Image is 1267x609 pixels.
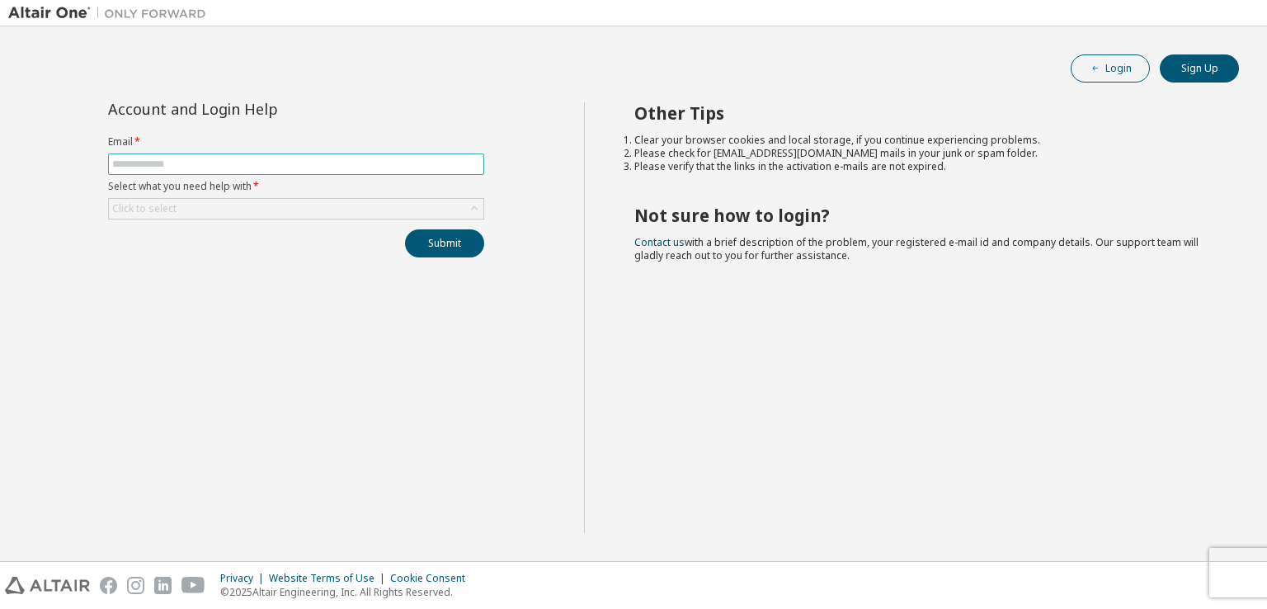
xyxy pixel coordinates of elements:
li: Please check for [EMAIL_ADDRESS][DOMAIN_NAME] mails in your junk or spam folder. [634,147,1210,160]
img: linkedin.svg [154,577,172,594]
h2: Not sure how to login? [634,205,1210,226]
li: Please verify that the links in the activation e-mails are not expired. [634,160,1210,173]
label: Select what you need help with [108,180,484,193]
div: Cookie Consent [390,572,475,585]
img: instagram.svg [127,577,144,594]
img: altair_logo.svg [5,577,90,594]
h2: Other Tips [634,102,1210,124]
div: Account and Login Help [108,102,409,116]
button: Login [1071,54,1150,83]
button: Sign Up [1160,54,1239,83]
li: Clear your browser cookies and local storage, if you continue experiencing problems. [634,134,1210,147]
img: Altair One [8,5,214,21]
div: Click to select [109,199,483,219]
div: Click to select [112,202,177,215]
div: Privacy [220,572,269,585]
button: Submit [405,229,484,257]
p: © 2025 Altair Engineering, Inc. All Rights Reserved. [220,585,475,599]
label: Email [108,135,484,149]
img: facebook.svg [100,577,117,594]
a: Contact us [634,235,685,249]
div: Website Terms of Use [269,572,390,585]
img: youtube.svg [181,577,205,594]
span: with a brief description of the problem, your registered e-mail id and company details. Our suppo... [634,235,1199,262]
